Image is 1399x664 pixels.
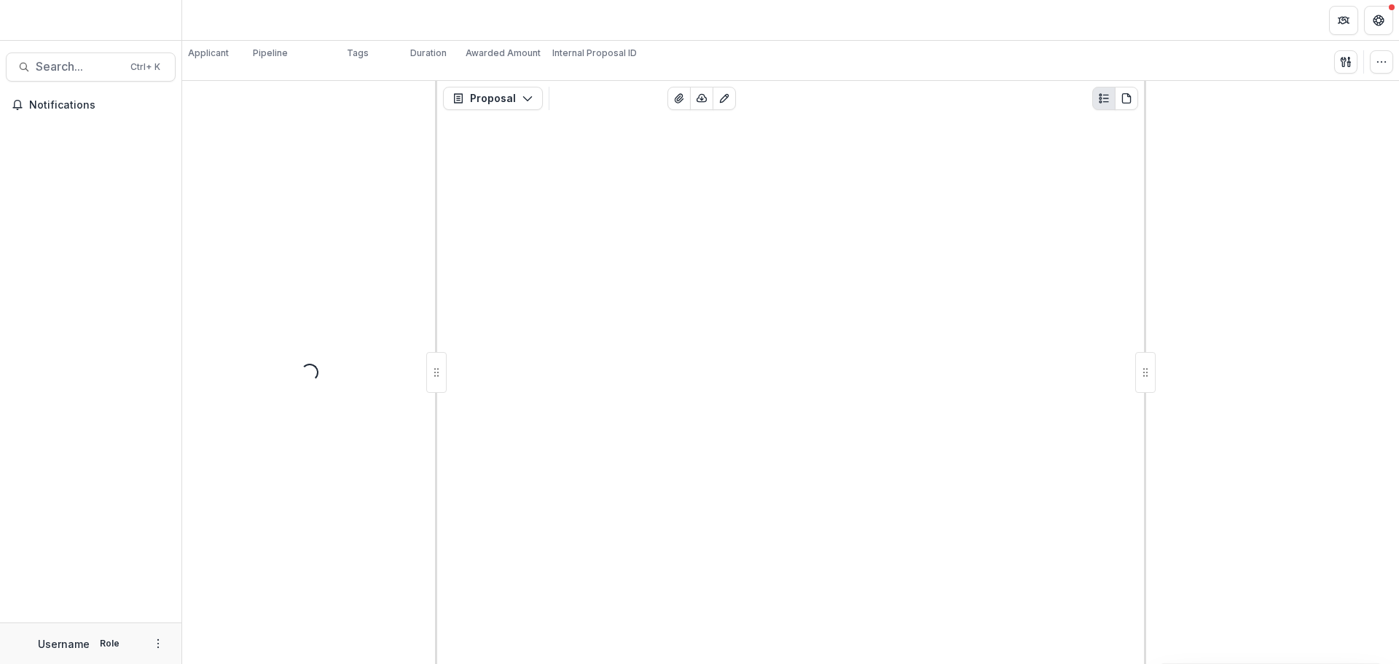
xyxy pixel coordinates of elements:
[253,47,288,60] p: Pipeline
[6,93,176,117] button: Notifications
[1364,6,1393,35] button: Get Help
[188,47,229,60] p: Applicant
[6,52,176,82] button: Search...
[29,99,170,112] span: Notifications
[410,47,447,60] p: Duration
[667,87,691,110] button: View Attached Files
[466,47,541,60] p: Awarded Amount
[552,47,637,60] p: Internal Proposal ID
[443,87,543,110] button: Proposal
[1092,87,1116,110] button: Plaintext view
[347,47,369,60] p: Tags
[95,637,124,650] p: Role
[149,635,167,652] button: More
[128,59,163,75] div: Ctrl + K
[713,87,736,110] button: Edit as form
[1329,6,1358,35] button: Partners
[38,636,90,652] p: Username
[36,60,122,74] span: Search...
[1115,87,1138,110] button: PDF view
